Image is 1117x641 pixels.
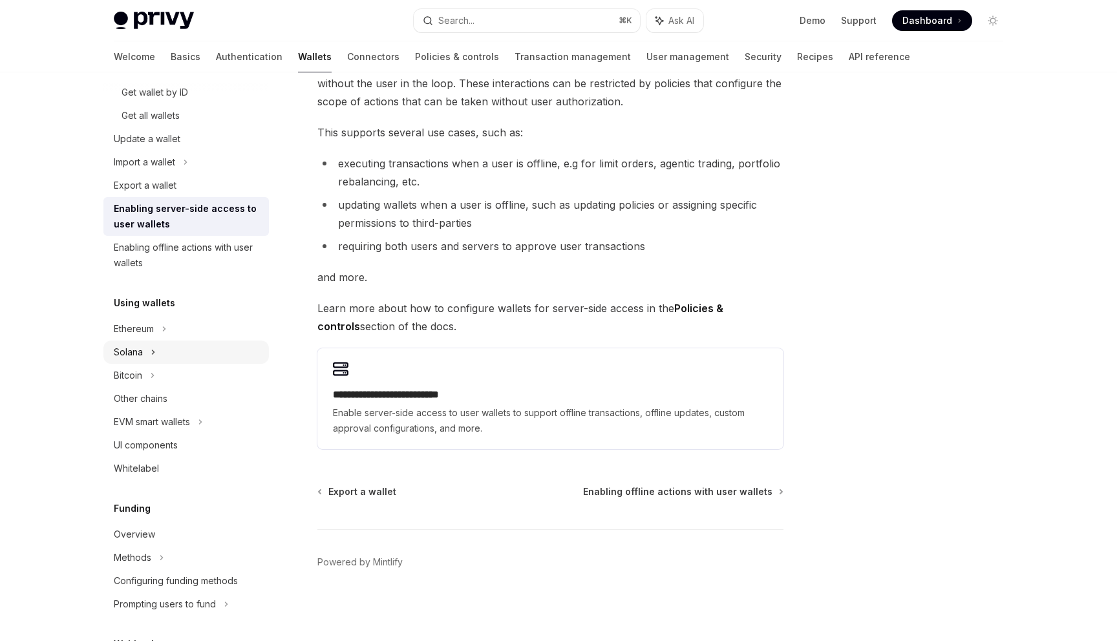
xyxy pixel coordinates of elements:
div: Search... [438,13,474,28]
a: Overview [103,523,269,546]
button: Search...⌘K [414,9,640,32]
div: Prompting users to fund [114,596,216,612]
a: Enabling offline actions with user wallets [103,236,269,275]
div: Enabling offline actions with user wallets [114,240,261,271]
a: API reference [849,41,910,72]
a: Basics [171,41,200,72]
a: Update a wallet [103,127,269,151]
li: updating wallets when a user is offline, such as updating policies or assigning specific permissi... [317,196,783,232]
a: Enabling server-side access to user wallets [103,197,269,236]
a: Transaction management [515,41,631,72]
a: UI components [103,434,269,457]
a: Other chains [103,387,269,410]
span: and more. [317,268,783,286]
div: Export a wallet [114,178,176,193]
div: Get all wallets [122,108,180,123]
span: Export a wallet [328,485,396,498]
a: Recipes [797,41,833,72]
a: User management [646,41,729,72]
div: EVM smart wallets [114,414,190,430]
a: Connectors [347,41,399,72]
div: Other chains [114,391,167,406]
a: Whitelabel [103,457,269,480]
h5: Funding [114,501,151,516]
button: Ask AI [646,9,703,32]
button: Toggle dark mode [983,10,1003,31]
span: Enable server-side access to user wallets to support offline transactions, offline updates, custo... [333,405,768,436]
li: requiring both users and servers to approve user transactions [317,237,783,255]
h5: Using wallets [114,295,175,311]
span: ⌘ K [619,16,632,26]
a: Powered by Mintlify [317,556,403,569]
a: Configuring funding methods [103,569,269,593]
a: Export a wallet [319,485,396,498]
a: Enabling offline actions with user wallets [583,485,782,498]
span: Dashboard [902,14,952,27]
a: Policies & controls [415,41,499,72]
a: Demo [800,14,825,27]
img: light logo [114,12,194,30]
a: Security [745,41,782,72]
a: Get all wallets [103,104,269,127]
span: Privy’s allow you to interact with wallets from your app’s server, even without the user in the l... [317,56,783,110]
div: Ethereum [114,321,154,337]
span: This supports several use cases, such as: [317,123,783,142]
div: Import a wallet [114,154,175,170]
span: Enabling offline actions with user wallets [583,485,772,498]
div: Solana [114,344,143,360]
a: Welcome [114,41,155,72]
div: Enabling server-side access to user wallets [114,201,261,232]
span: Ask AI [668,14,694,27]
a: Wallets [298,41,332,72]
a: Dashboard [892,10,972,31]
div: Configuring funding methods [114,573,238,589]
div: UI components [114,437,178,453]
div: Overview [114,527,155,542]
a: Support [841,14,877,27]
div: Methods [114,550,151,565]
div: Bitcoin [114,368,142,383]
span: Learn more about how to configure wallets for server-side access in the section of the docs. [317,299,783,335]
li: executing transactions when a user is offline, e.g for limit orders, agentic trading, portfolio r... [317,154,783,191]
a: Authentication [216,41,282,72]
div: Update a wallet [114,131,180,147]
a: Export a wallet [103,174,269,197]
div: Whitelabel [114,461,159,476]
